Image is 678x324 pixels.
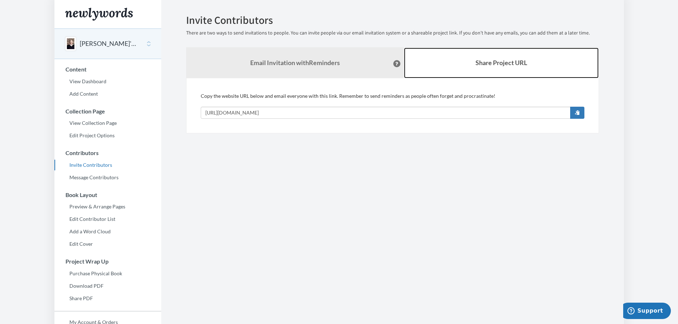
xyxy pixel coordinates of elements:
[201,92,584,119] div: Copy the website URL below and email everyone with this link. Remember to send reminders as peopl...
[54,268,161,279] a: Purchase Physical Book
[54,201,161,212] a: Preview & Arrange Pages
[54,76,161,87] a: View Dashboard
[55,192,161,198] h3: Book Layout
[65,8,133,21] img: Newlywords logo
[186,30,599,37] p: There are two ways to send invitations to people. You can invite people via our email invitation ...
[54,239,161,249] a: Edit Cover
[54,118,161,128] a: View Collection Page
[55,150,161,156] h3: Contributors
[54,214,161,224] a: Edit Contributor List
[80,39,137,48] button: [PERSON_NAME]'s Retirement
[55,108,161,115] h3: Collection Page
[475,59,527,67] b: Share Project URL
[623,303,671,320] iframe: Opens a widget where you can chat to one of our agents
[54,281,161,291] a: Download PDF
[54,226,161,237] a: Add a Word Cloud
[250,59,340,67] strong: Email Invitation with Reminders
[186,14,599,26] h2: Invite Contributors
[54,89,161,99] a: Add Content
[54,160,161,170] a: Invite Contributors
[55,258,161,265] h3: Project Wrap Up
[54,130,161,141] a: Edit Project Options
[54,293,161,304] a: Share PDF
[55,66,161,73] h3: Content
[54,172,161,183] a: Message Contributors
